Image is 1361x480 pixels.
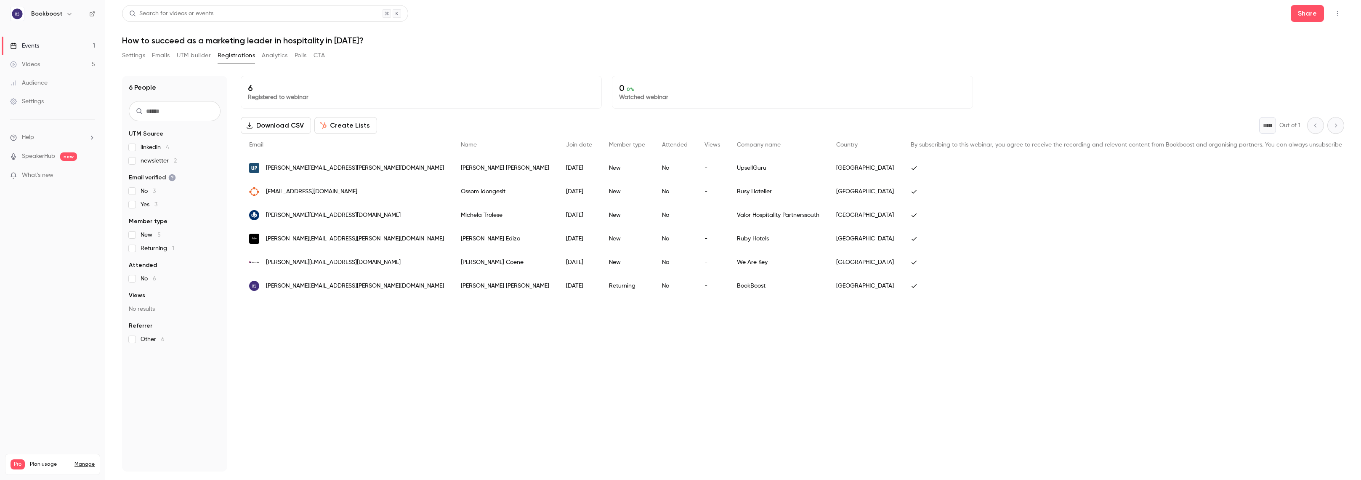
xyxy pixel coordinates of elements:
span: Other [141,335,165,344]
span: Views [704,142,720,148]
div: Ruby Hotels [728,227,828,251]
div: - [696,227,728,251]
div: [DATE] [558,180,601,203]
img: Bookboost [11,7,24,21]
p: 6 [248,83,595,93]
div: No [654,274,696,298]
section: facet-groups [129,130,221,344]
img: valorhospitality.com [249,210,259,220]
p: Watched webinar [619,93,966,101]
h1: How to succeed as a marketing leader in hospitality in [DATE]? [122,35,1344,45]
span: Returning [141,244,174,253]
div: No [654,156,696,180]
span: 0 % [627,86,634,92]
button: Settings [122,49,145,62]
p: 0 [619,83,966,93]
p: Registered to webinar [248,93,595,101]
button: Download CSV [241,117,311,134]
div: UpsellGuru [728,156,828,180]
div: [PERSON_NAME] Coene [452,251,558,274]
p: Out of 1 [1279,121,1300,130]
img: ruby-hotels.com [249,234,259,244]
span: [PERSON_NAME][EMAIL_ADDRESS][PERSON_NAME][DOMAIN_NAME] [266,282,444,291]
div: New [601,156,654,180]
span: [PERSON_NAME][EMAIL_ADDRESS][PERSON_NAME][DOMAIN_NAME] [266,164,444,173]
span: 3 [154,202,157,208]
button: Create Lists [314,117,377,134]
span: 6 [161,336,165,342]
div: [DATE] [558,227,601,251]
img: bookboost.io [249,281,259,291]
div: BookBoost [728,274,828,298]
img: wearekey.nl [249,261,259,264]
div: We Are Key [728,251,828,274]
span: Help [22,133,34,142]
span: [EMAIL_ADDRESS][DOMAIN_NAME] [266,187,357,196]
div: Events [10,42,39,50]
div: No [654,180,696,203]
a: Manage [74,461,95,468]
span: [PERSON_NAME][EMAIL_ADDRESS][DOMAIN_NAME] [266,211,401,220]
div: New [601,251,654,274]
button: CTA [314,49,325,62]
span: What's new [22,171,53,180]
div: No [654,251,696,274]
span: No [141,187,156,195]
div: New [601,227,654,251]
span: 3 [153,188,156,194]
span: [PERSON_NAME][EMAIL_ADDRESS][DOMAIN_NAME] [266,258,401,267]
span: Attended [129,261,157,269]
span: Member type [609,142,645,148]
div: Search for videos or events [129,9,213,18]
span: Attended [662,142,688,148]
span: linkedin [141,143,169,152]
span: Member type [129,217,167,226]
div: - [696,203,728,227]
span: Views [129,291,145,300]
h1: 6 People [129,83,156,93]
span: Referrer [129,322,152,330]
div: [GEOGRAPHIC_DATA] [828,274,902,298]
div: Valor Hospitality Partnerssouth [728,203,828,227]
span: Pro [11,459,25,469]
div: - [696,251,728,274]
div: - [696,274,728,298]
div: Ossom Idongesit [452,180,558,203]
span: Email [249,142,263,148]
span: By subscribing to this webinar, you agree to receive the recording and relevant content from Book... [911,142,1342,148]
div: [DATE] [558,274,601,298]
span: new [60,152,77,161]
div: Michela Trolese [452,203,558,227]
span: Yes [141,200,157,209]
div: [PERSON_NAME] Ediza [452,227,558,251]
span: 4 [166,144,169,150]
button: Polls [295,49,307,62]
span: 2 [174,158,177,164]
div: [PERSON_NAME] [PERSON_NAME] [452,156,558,180]
span: No [141,275,156,283]
div: [GEOGRAPHIC_DATA] [828,227,902,251]
span: 6 [153,276,156,282]
img: upsellguru.com [249,163,259,173]
img: busyhotelier.com [249,187,259,197]
div: [GEOGRAPHIC_DATA] [828,180,902,203]
div: Returning [601,274,654,298]
span: Plan usage [30,461,69,468]
li: help-dropdown-opener [10,133,95,142]
div: New [601,203,654,227]
span: Country [836,142,858,148]
iframe: Noticeable Trigger [85,172,95,179]
span: Email verified [129,173,176,182]
button: Share [1291,5,1324,22]
div: Busy Hotelier [728,180,828,203]
button: Registrations [218,49,255,62]
div: - [696,180,728,203]
span: Company name [737,142,781,148]
span: [PERSON_NAME][EMAIL_ADDRESS][PERSON_NAME][DOMAIN_NAME] [266,235,444,243]
div: [DATE] [558,203,601,227]
h6: Bookboost [31,10,63,18]
div: [PERSON_NAME] [PERSON_NAME] [452,274,558,298]
div: - [696,156,728,180]
div: Settings [10,97,44,106]
div: No [654,203,696,227]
